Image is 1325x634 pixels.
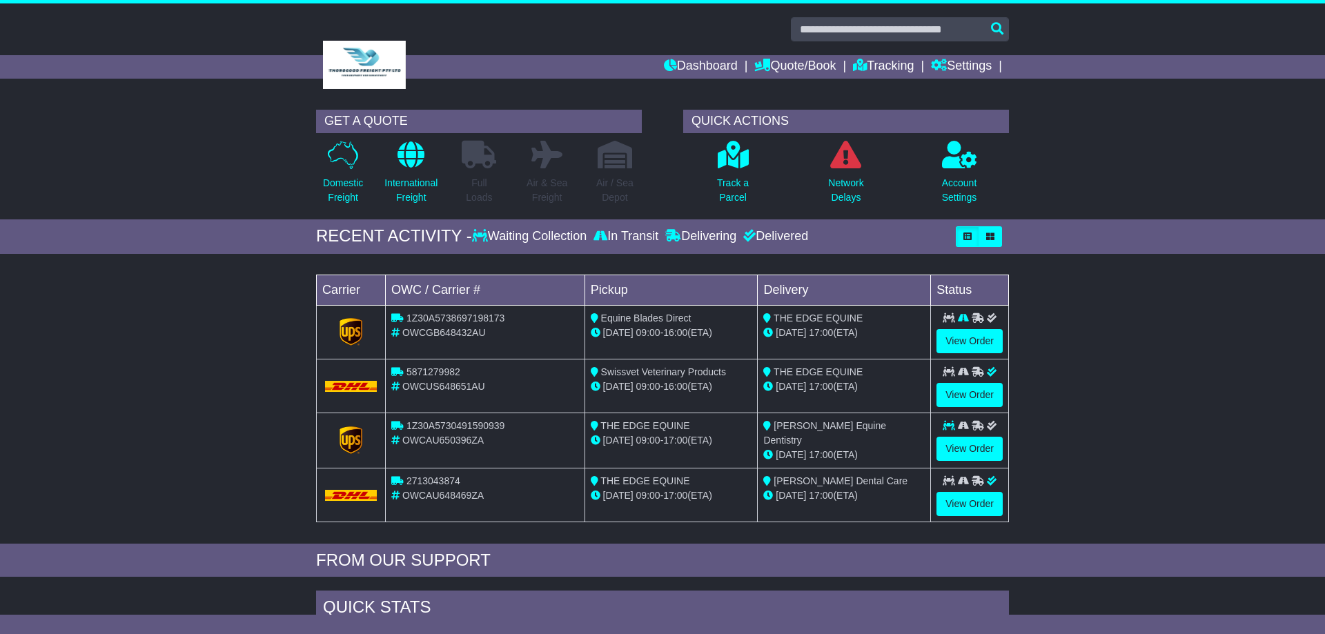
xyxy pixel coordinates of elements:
span: 1Z30A5730491590939 [406,420,504,431]
a: Quote/Book [754,55,836,79]
img: DHL.png [325,381,377,392]
span: 1Z30A5738697198173 [406,313,504,324]
a: View Order [936,437,1003,461]
span: [DATE] [603,327,634,338]
span: 09:00 [636,327,660,338]
img: GetCarrierServiceLogo [340,318,363,346]
span: OWCAU650396ZA [402,435,484,446]
span: [DATE] [603,490,634,501]
p: International Freight [384,176,438,205]
a: Track aParcel [716,140,749,212]
a: Tracking [853,55,914,79]
span: 5871279982 [406,366,460,377]
span: Swissvet Veterinary Products [601,366,726,377]
div: (ETA) [763,448,925,462]
div: - (ETA) [591,326,752,340]
a: View Order [936,383,1003,407]
span: 09:00 [636,381,660,392]
span: THE EDGE EQUINE [774,366,863,377]
a: DomesticFreight [322,140,364,212]
span: THE EDGE EQUINE [600,475,689,486]
span: [DATE] [776,449,806,460]
div: - (ETA) [591,379,752,394]
span: 17:00 [663,435,687,446]
span: OWCAU648469ZA [402,490,484,501]
div: GET A QUOTE [316,110,642,133]
div: Waiting Collection [472,229,590,244]
p: Full Loads [462,176,496,205]
td: Delivery [758,275,931,305]
span: THE EDGE EQUINE [600,420,689,431]
td: OWC / Carrier # [386,275,585,305]
div: Delivered [740,229,808,244]
p: Account Settings [942,176,977,205]
span: [PERSON_NAME] Dental Care [774,475,907,486]
div: (ETA) [763,326,925,340]
span: 16:00 [663,327,687,338]
span: [DATE] [603,381,634,392]
span: Equine Blades Direct [601,313,691,324]
a: Dashboard [664,55,738,79]
span: 2713043874 [406,475,460,486]
div: In Transit [590,229,662,244]
p: Track a Parcel [717,176,749,205]
span: [DATE] [776,490,806,501]
div: QUICK ACTIONS [683,110,1009,133]
a: InternationalFreight [384,140,438,212]
img: DHL.png [325,490,377,501]
span: [PERSON_NAME] Equine Dentistry [763,420,886,446]
p: Air / Sea Depot [596,176,634,205]
a: NetworkDelays [827,140,864,212]
p: Network Delays [828,176,863,205]
a: View Order [936,492,1003,516]
span: [DATE] [776,327,806,338]
a: View Order [936,329,1003,353]
span: 17:00 [809,490,833,501]
img: GetCarrierServiceLogo [340,426,363,454]
span: OWCUS648651AU [402,381,485,392]
span: 16:00 [663,381,687,392]
a: Settings [931,55,992,79]
div: FROM OUR SUPPORT [316,551,1009,571]
span: 09:00 [636,435,660,446]
div: (ETA) [763,379,925,394]
div: Delivering [662,229,740,244]
a: AccountSettings [941,140,978,212]
span: 17:00 [809,327,833,338]
div: (ETA) [763,488,925,503]
span: 17:00 [809,449,833,460]
td: Carrier [317,275,386,305]
div: Quick Stats [316,591,1009,628]
span: 17:00 [663,490,687,501]
span: [DATE] [603,435,634,446]
span: 17:00 [809,381,833,392]
td: Status [931,275,1009,305]
span: 09:00 [636,490,660,501]
p: Domestic Freight [323,176,363,205]
span: OWCGB648432AU [402,327,486,338]
span: THE EDGE EQUINE [774,313,863,324]
div: - (ETA) [591,433,752,448]
td: Pickup [585,275,758,305]
div: RECENT ACTIVITY - [316,226,472,246]
span: [DATE] [776,381,806,392]
p: Air & Sea Freight [527,176,567,205]
div: - (ETA) [591,488,752,503]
